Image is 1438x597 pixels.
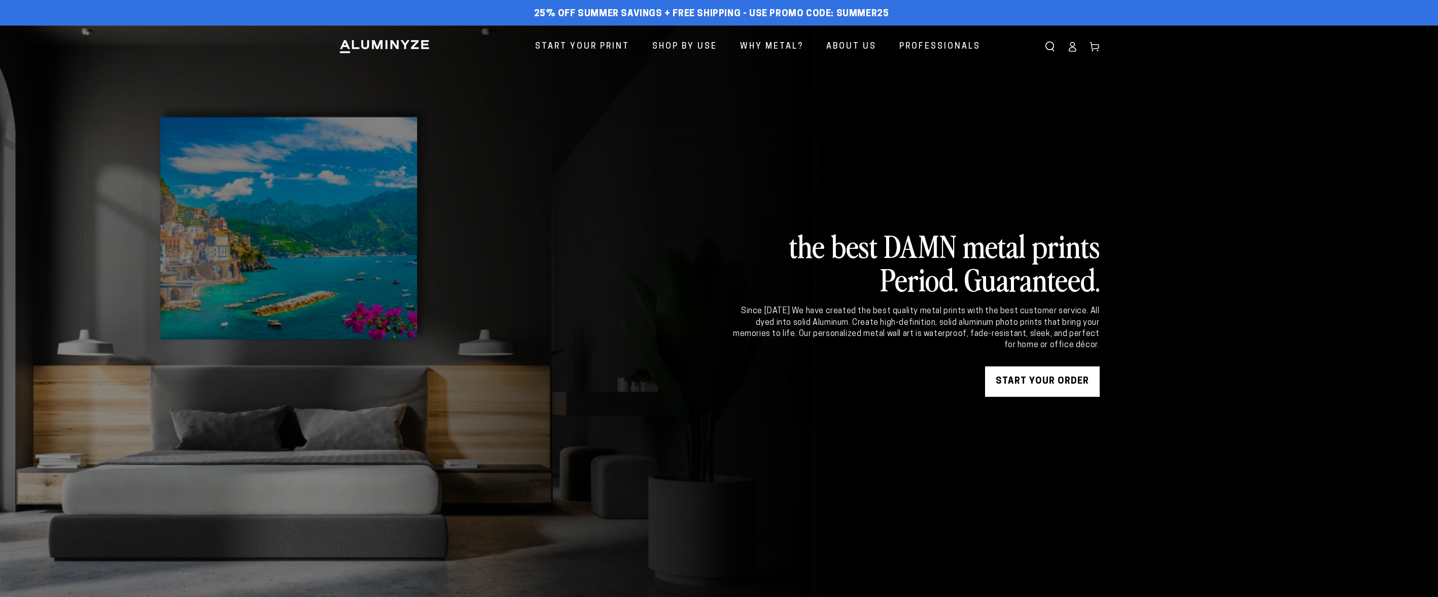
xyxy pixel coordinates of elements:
h2: the best DAMN metal prints Period. Guaranteed. [731,229,1100,295]
a: Professionals [892,33,988,60]
span: 25% off Summer Savings + Free Shipping - Use Promo Code: SUMMER25 [534,9,889,20]
span: Start Your Print [535,40,629,54]
div: Since [DATE] We have created the best quality metal prints with the best customer service. All dy... [731,306,1100,351]
span: Shop By Use [652,40,717,54]
a: START YOUR Order [985,366,1100,397]
span: Why Metal? [740,40,803,54]
a: Shop By Use [645,33,725,60]
summary: Search our site [1039,35,1061,58]
a: Start Your Print [528,33,637,60]
a: About Us [819,33,884,60]
span: Professionals [899,40,980,54]
span: About Us [826,40,876,54]
img: Aluminyze [339,39,430,54]
a: Why Metal? [732,33,811,60]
